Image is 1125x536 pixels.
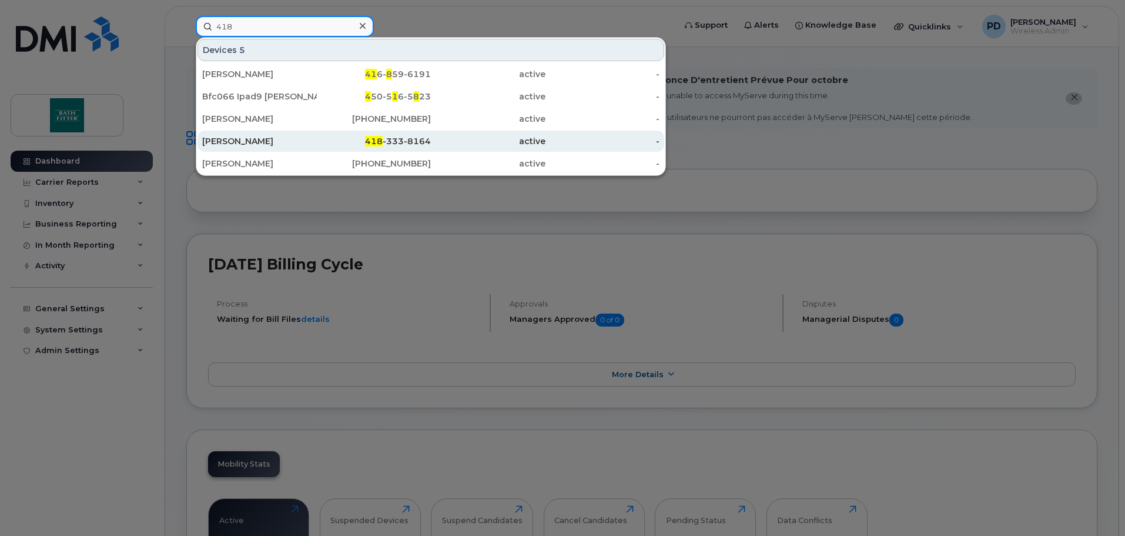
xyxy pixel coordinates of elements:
div: active [431,158,545,169]
div: - [545,113,660,125]
div: - [545,158,660,169]
div: 6- 59-6191 [317,68,431,80]
a: [PERSON_NAME][PHONE_NUMBER]active- [197,108,664,129]
span: 418 [365,136,383,147]
a: [PERSON_NAME]416-859-6191active- [197,64,664,85]
div: 50-5 6-5 23 [317,91,431,102]
a: Bfc066 Ipad9 [PERSON_NAME]450-516-5823active- [197,86,664,107]
div: active [431,113,545,125]
div: active [431,135,545,147]
span: 8 [413,91,419,102]
div: [PERSON_NAME] [202,68,317,80]
a: [PERSON_NAME][PHONE_NUMBER]active- [197,153,664,174]
div: [PHONE_NUMBER] [317,113,431,125]
div: - [545,68,660,80]
div: active [431,91,545,102]
span: 5 [239,44,245,56]
div: active [431,68,545,80]
div: [PERSON_NAME] [202,113,317,125]
a: [PERSON_NAME]418-333-8164active- [197,131,664,152]
span: 4 [365,91,371,102]
div: - [545,135,660,147]
span: 8 [386,69,392,79]
div: [PHONE_NUMBER] [317,158,431,169]
div: -333-8164 [317,135,431,147]
span: 1 [392,91,398,102]
span: 41 [365,69,377,79]
div: - [545,91,660,102]
div: Devices [197,39,664,61]
div: [PERSON_NAME] [202,135,317,147]
div: [PERSON_NAME] [202,158,317,169]
div: Bfc066 Ipad9 [PERSON_NAME] [202,91,317,102]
